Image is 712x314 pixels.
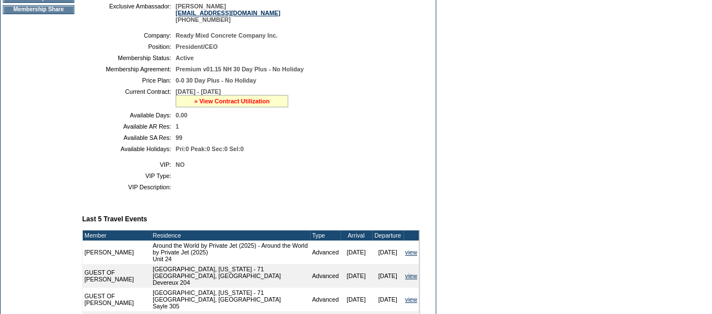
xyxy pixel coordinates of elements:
td: [DATE] [341,264,372,288]
td: [DATE] [372,240,404,264]
td: [DATE] [372,288,404,311]
a: view [405,296,417,303]
td: Company: [87,32,171,39]
td: GUEST OF [PERSON_NAME] [83,264,151,288]
td: Arrival [341,230,372,240]
td: Available Days: [87,112,171,119]
td: Exclusive Ambassador: [87,3,171,23]
span: Premium v01.15 NH 30 Day Plus - No Holiday [176,66,303,72]
td: GUEST OF [PERSON_NAME] [83,288,151,311]
span: President/CEO [176,43,218,50]
td: VIP Type: [87,172,171,179]
td: Price Plan: [87,77,171,84]
td: VIP: [87,161,171,168]
td: [DATE] [372,264,404,288]
a: [EMAIL_ADDRESS][DOMAIN_NAME] [176,10,280,16]
td: Advanced [310,240,340,264]
a: view [405,249,417,256]
span: 99 [176,134,182,141]
td: Available AR Res: [87,123,171,130]
td: [GEOGRAPHIC_DATA], [US_STATE] - 71 [GEOGRAPHIC_DATA], [GEOGRAPHIC_DATA] Devereux 204 [151,264,310,288]
td: Available SA Res: [87,134,171,141]
span: [PERSON_NAME] [PHONE_NUMBER] [176,3,280,23]
span: Active [176,54,194,61]
span: 0-0 30 Day Plus - No Holiday [176,77,256,84]
td: Advanced [310,288,340,311]
b: Last 5 Travel Events [82,215,147,223]
td: Available Holidays: [87,145,171,152]
td: Advanced [310,264,340,288]
td: Membership Share [3,5,74,14]
td: [DATE] [341,240,372,264]
td: Position: [87,43,171,50]
td: Membership Agreement: [87,66,171,72]
span: Pri:0 Peak:0 Sec:0 Sel:0 [176,145,244,152]
td: Around the World by Private Jet (2025) - Around the World by Private Jet (2025) Unit 24 [151,240,310,264]
span: Ready Mixd Concrete Company Inc. [176,32,277,39]
span: 0.00 [176,112,187,119]
td: [GEOGRAPHIC_DATA], [US_STATE] - 71 [GEOGRAPHIC_DATA], [GEOGRAPHIC_DATA] Sayle 305 [151,288,310,311]
td: Departure [372,230,404,240]
span: 1 [176,123,179,130]
td: Current Contract: [87,88,171,107]
span: NO [176,161,185,168]
td: Residence [151,230,310,240]
td: Member [83,230,151,240]
td: Type [310,230,340,240]
span: [DATE] - [DATE] [176,88,221,95]
td: Membership Status: [87,54,171,61]
td: VIP Description: [87,184,171,190]
a: view [405,272,417,279]
a: » View Contract Utilization [194,98,270,104]
td: [PERSON_NAME] [83,240,151,264]
td: [DATE] [341,288,372,311]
